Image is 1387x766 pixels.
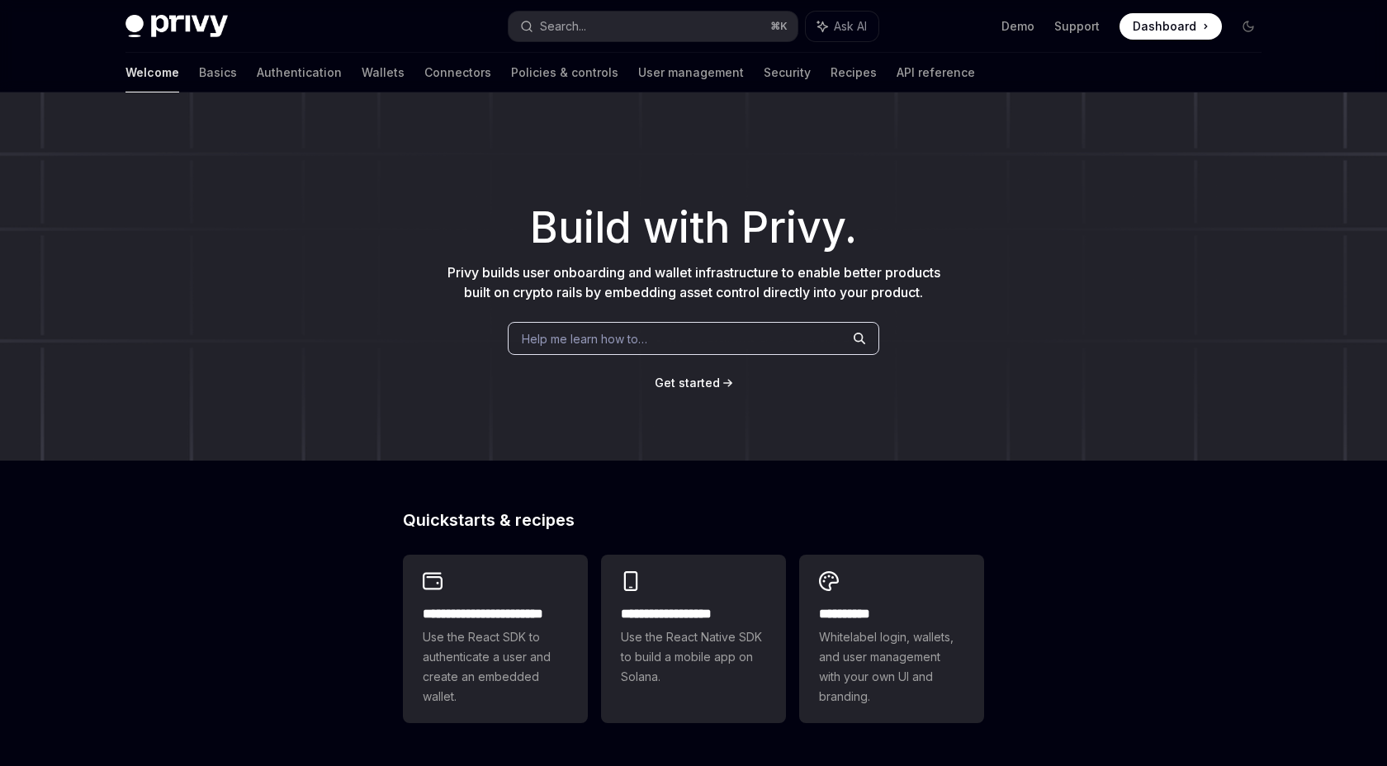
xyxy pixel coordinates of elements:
a: Dashboard [1120,13,1222,40]
a: Connectors [424,53,491,92]
button: Search...⌘K [509,12,798,41]
div: Search... [540,17,586,36]
span: Get started [655,376,720,390]
a: **** **** **** ***Use the React Native SDK to build a mobile app on Solana. [601,555,786,723]
a: Authentication [257,53,342,92]
span: Use the React SDK to authenticate a user and create an embedded wallet. [423,627,568,707]
a: API reference [897,53,975,92]
a: Get started [655,375,720,391]
a: Basics [199,53,237,92]
img: dark logo [125,15,228,38]
a: Support [1054,18,1100,35]
span: Dashboard [1133,18,1196,35]
span: Use the React Native SDK to build a mobile app on Solana. [621,627,766,687]
span: Build with Privy. [530,213,857,243]
a: Security [764,53,811,92]
span: ⌘ K [770,20,788,33]
a: User management [638,53,744,92]
span: Quickstarts & recipes [403,512,575,528]
button: Ask AI [806,12,878,41]
span: Ask AI [834,18,867,35]
a: Demo [1001,18,1034,35]
a: Welcome [125,53,179,92]
span: Help me learn how to… [522,330,647,348]
span: Privy builds user onboarding and wallet infrastructure to enable better products built on crypto ... [447,264,940,300]
a: **** *****Whitelabel login, wallets, and user management with your own UI and branding. [799,555,984,723]
a: Wallets [362,53,405,92]
button: Toggle dark mode [1235,13,1262,40]
a: Recipes [831,53,877,92]
span: Whitelabel login, wallets, and user management with your own UI and branding. [819,627,964,707]
a: Policies & controls [511,53,618,92]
